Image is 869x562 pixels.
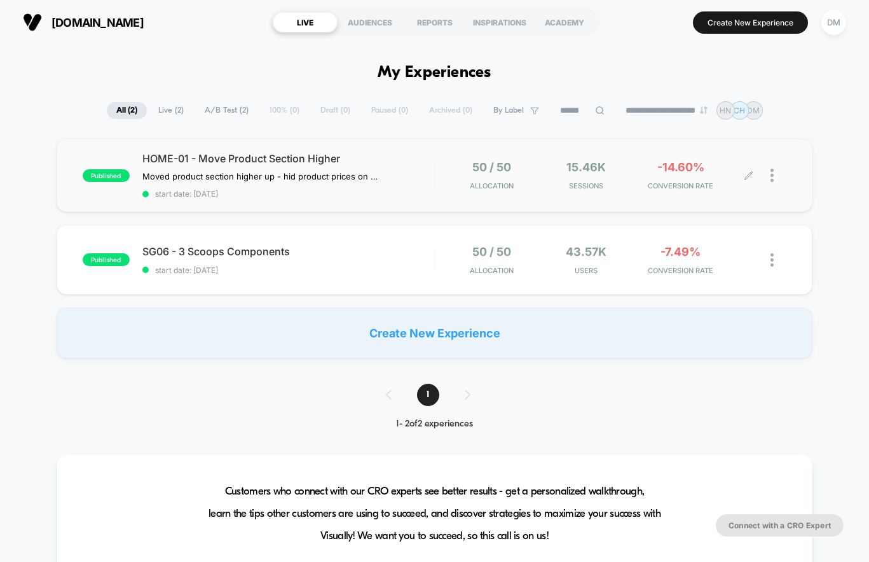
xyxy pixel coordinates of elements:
p: CH [734,106,745,115]
button: [DOMAIN_NAME] [19,12,147,32]
span: All ( 2 ) [107,102,147,119]
span: Customers who connect with our CRO experts see better results - get a personalized walkthrough, l... [209,481,660,547]
span: Sessions [542,181,631,190]
div: INSPIRATIONS [467,12,532,32]
div: LIVE [273,12,338,32]
div: Current time [298,226,327,240]
span: 50 / 50 [472,245,511,258]
input: Volume [352,227,390,239]
button: DM [818,10,850,36]
span: -14.60% [657,160,704,174]
span: Allocation [470,266,514,275]
span: start date: [DATE] [142,265,434,275]
span: HOME-01 - Move Product Section Higher [142,152,434,165]
input: Seek [10,206,436,218]
h1: My Experiences [378,64,491,82]
span: Live ( 2 ) [149,102,193,119]
span: CONVERSION RATE [637,181,725,190]
span: By Label [493,106,524,115]
span: Moved product section higher up - hid product prices on cards [142,171,378,181]
div: ACADEMY [532,12,597,32]
span: 15.46k [566,160,606,174]
span: published [83,169,130,182]
span: [DOMAIN_NAME] [51,16,144,29]
span: 43.57k [566,245,606,258]
img: Visually logo [23,13,42,32]
span: Allocation [470,181,514,190]
span: SG06 - 3 Scoops Components [142,245,434,258]
span: 1 [417,384,439,406]
div: DM [821,10,846,35]
span: start date: [DATE] [142,189,434,199]
span: published [83,253,130,266]
button: Create New Experience [693,11,808,34]
div: 1 - 2 of 2 experiences [373,419,496,430]
div: AUDIENCES [338,12,402,32]
img: close [770,169,774,182]
div: Create New Experience [57,307,812,358]
p: HN [720,106,731,115]
span: A/B Test ( 2 ) [195,102,258,119]
button: Connect with a CRO Expert [716,514,844,537]
span: -7.49% [660,245,701,258]
span: 50 / 50 [472,160,511,174]
p: DM [747,106,760,115]
span: Users [542,266,631,275]
img: close [770,253,774,267]
img: end [700,106,708,114]
div: REPORTS [402,12,467,32]
button: Play, NEW DEMO 2025-VEED.mp4 [207,109,237,140]
span: CONVERSION RATE [637,266,725,275]
button: Play, NEW DEMO 2025-VEED.mp4 [6,223,27,243]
